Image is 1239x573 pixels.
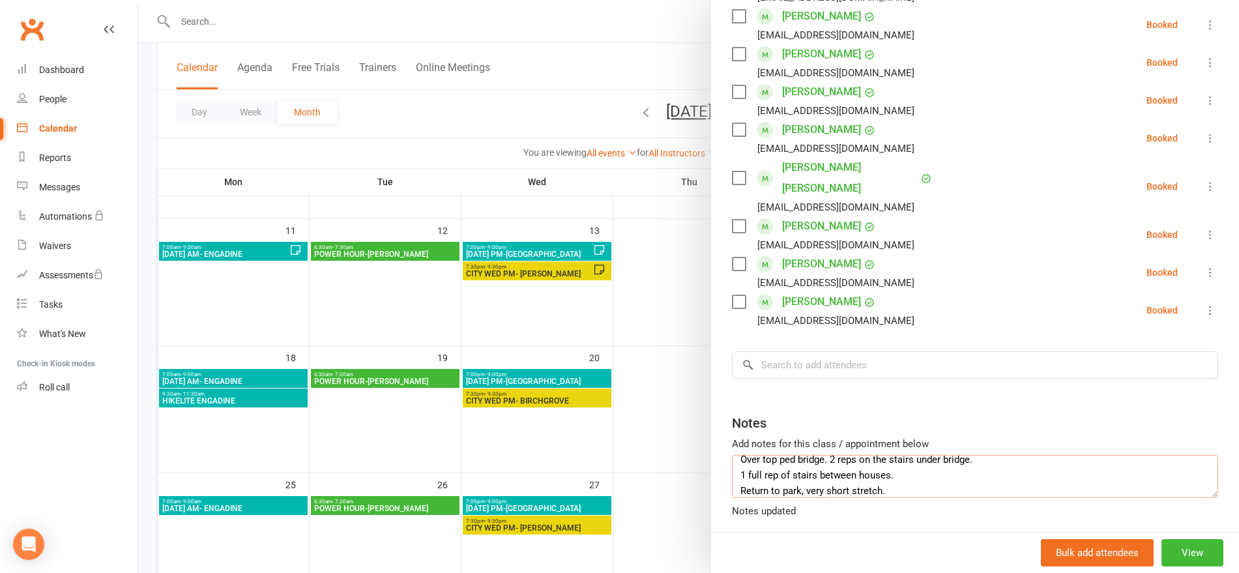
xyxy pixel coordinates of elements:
a: Tasks [17,290,138,319]
div: Notes updated [732,503,1218,519]
div: Booked [1146,306,1178,315]
div: Booked [1146,58,1178,67]
div: [EMAIL_ADDRESS][DOMAIN_NAME] [757,65,914,81]
div: [EMAIL_ADDRESS][DOMAIN_NAME] [757,140,914,157]
div: Roll call [39,382,70,392]
a: Roll call [17,373,138,402]
a: [PERSON_NAME] [782,291,861,312]
input: Search to add attendees [732,351,1218,379]
div: [EMAIL_ADDRESS][DOMAIN_NAME] [757,199,914,216]
a: [PERSON_NAME] [782,254,861,274]
div: Open Intercom Messenger [13,529,44,560]
a: [PERSON_NAME] [782,44,861,65]
div: [EMAIL_ADDRESS][DOMAIN_NAME] [757,102,914,119]
div: Waivers [39,241,71,251]
div: Assessments [39,270,104,280]
a: People [17,85,138,114]
a: Reports [17,143,138,173]
div: Booked [1146,96,1178,105]
div: Notes [732,414,766,432]
a: Messages [17,173,138,202]
a: [PERSON_NAME] [782,6,861,27]
a: Waivers [17,231,138,261]
a: Automations [17,202,138,231]
div: What's New [39,329,86,339]
div: Booked [1146,182,1178,191]
div: Tasks [39,299,63,310]
div: Reports [39,153,71,163]
div: [EMAIL_ADDRESS][DOMAIN_NAME] [757,237,914,254]
div: Dashboard [39,65,84,75]
a: [PERSON_NAME] [782,119,861,140]
div: Booked [1146,134,1178,143]
div: Messages [39,182,80,192]
div: [EMAIL_ADDRESS][DOMAIN_NAME] [757,274,914,291]
div: Automations [39,211,92,222]
div: [EMAIL_ADDRESS][DOMAIN_NAME] [757,27,914,44]
div: People [39,94,66,104]
a: [PERSON_NAME] [PERSON_NAME] [782,157,918,199]
div: [EMAIL_ADDRESS][DOMAIN_NAME] [757,312,914,329]
a: Clubworx [16,13,48,46]
button: Bulk add attendees [1041,539,1154,566]
div: Add notes for this class / appointment below [732,436,1218,452]
div: Booked [1146,230,1178,239]
a: Dashboard [17,55,138,85]
a: [PERSON_NAME] [782,81,861,102]
a: What's New [17,319,138,349]
button: View [1161,539,1223,566]
div: Booked [1146,268,1178,277]
a: [PERSON_NAME] [782,216,861,237]
div: Calendar [39,123,77,134]
a: Calendar [17,114,138,143]
div: Booked [1146,20,1178,29]
a: Assessments [17,261,138,290]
